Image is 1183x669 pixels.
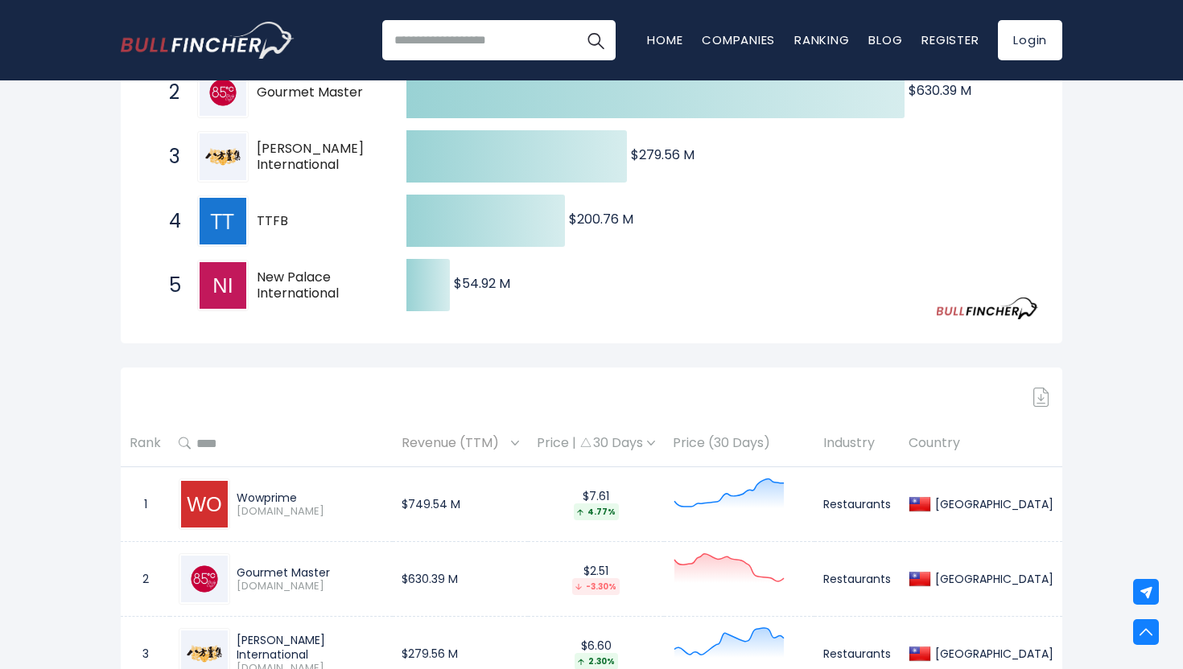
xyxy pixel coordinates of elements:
[574,503,619,520] div: 4.77%
[537,564,655,595] div: $2.51
[393,542,528,617] td: $630.39 M
[237,505,384,519] span: [DOMAIN_NAME]
[664,420,814,467] th: Price (30 Days)
[237,565,384,580] div: Gourmet Master
[121,22,294,59] a: Go to homepage
[393,467,528,542] td: $749.54 M
[868,31,902,48] a: Blog
[200,262,246,309] img: New Palace International
[909,81,971,100] text: $630.39 M
[931,497,1053,511] div: [GEOGRAPHIC_DATA]
[998,20,1062,60] a: Login
[931,646,1053,661] div: [GEOGRAPHIC_DATA]
[537,489,655,520] div: $7.61
[200,69,246,116] img: Gourmet Master
[161,272,177,299] span: 5
[794,31,849,48] a: Ranking
[121,420,170,467] th: Rank
[537,435,655,452] div: Price | 30 Days
[702,31,775,48] a: Companies
[257,269,378,303] span: New Palace International
[572,578,620,595] div: -3.30%
[931,572,1053,586] div: [GEOGRAPHIC_DATA]
[121,467,170,542] td: 1
[402,431,507,456] span: Revenue (TTM)
[200,198,246,244] img: TTFB
[237,580,384,593] span: [DOMAIN_NAME]
[814,467,900,542] td: Restaurants
[454,274,510,293] text: $54.92 M
[569,210,633,228] text: $200.76 M
[814,542,900,617] td: Restaurants
[237,490,384,505] div: Wowprime
[161,207,177,235] span: 4
[257,84,378,101] span: Gourmet Master
[200,133,246,180] img: Bafang Yunji International
[647,31,682,48] a: Home
[161,143,177,170] span: 3
[181,556,228,602] img: 2723.TW.png
[121,542,170,617] td: 2
[161,79,177,106] span: 2
[237,633,384,662] div: [PERSON_NAME] International
[121,22,295,59] img: Bullfincher logo
[575,20,616,60] button: Search
[921,31,979,48] a: Register
[814,420,900,467] th: Industry
[631,146,695,164] text: $279.56 M
[900,420,1062,467] th: Country
[257,213,378,230] span: TTFB
[257,141,378,174] span: [PERSON_NAME] International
